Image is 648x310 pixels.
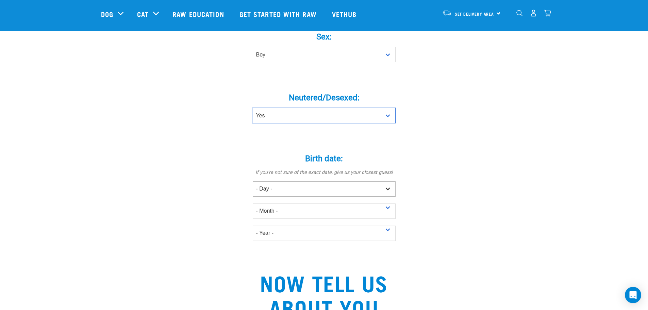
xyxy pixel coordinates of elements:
p: If you're not sure of the exact date, give us your closest guess! [222,169,426,176]
img: home-icon@2x.png [544,10,551,17]
a: Vethub [325,0,365,28]
div: Open Intercom Messenger [625,287,641,303]
img: user.png [530,10,537,17]
a: Get started with Raw [233,0,325,28]
label: Sex: [222,31,426,43]
a: Dog [101,9,113,19]
a: Cat [137,9,149,19]
a: Raw Education [166,0,232,28]
img: home-icon-1@2x.png [516,10,523,16]
label: Neutered/Desexed: [222,92,426,104]
img: van-moving.png [442,10,451,16]
label: Birth date: [222,152,426,165]
span: Set Delivery Area [455,13,494,15]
